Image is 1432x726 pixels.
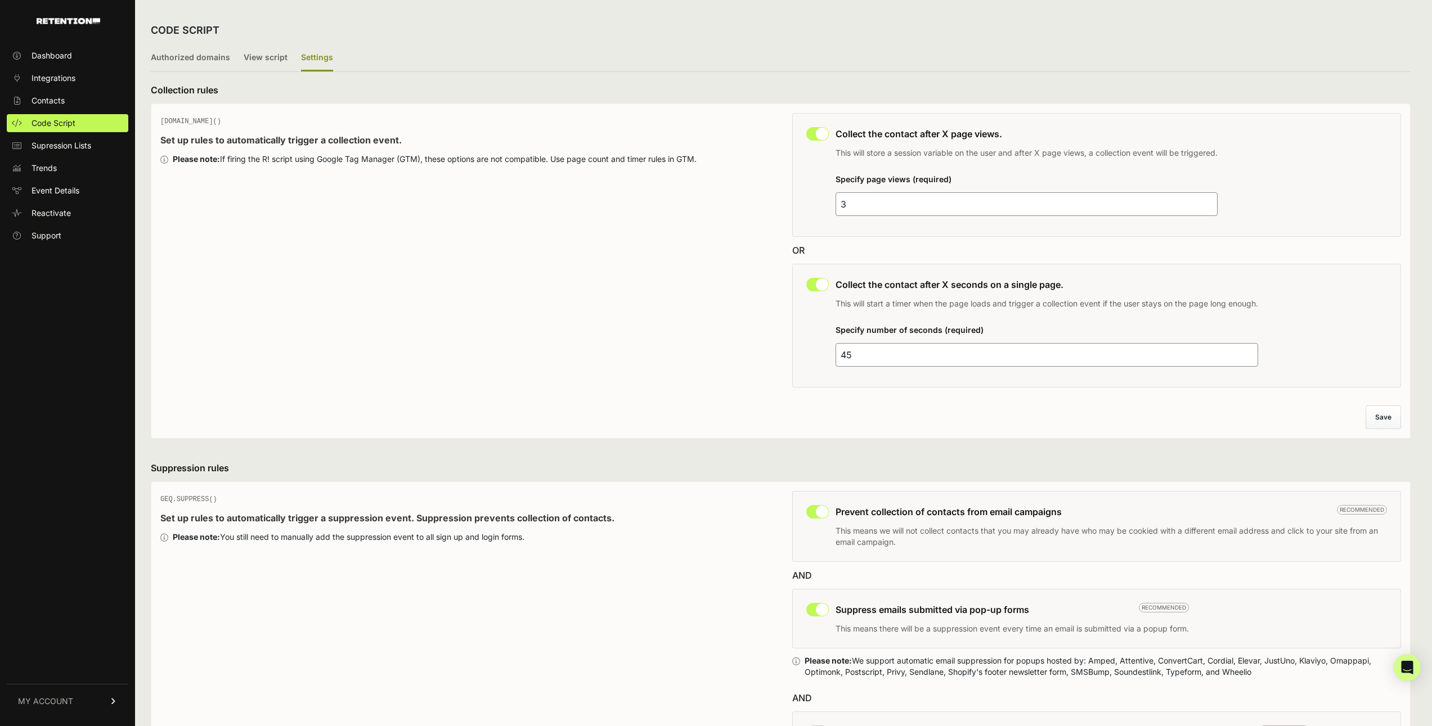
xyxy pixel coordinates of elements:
input: 25 [836,343,1258,367]
h3: Prevent collection of contacts from email campaigns [836,505,1388,518]
span: Recommended [1139,603,1189,612]
span: [DOMAIN_NAME]() [160,118,221,125]
div: Open Intercom Messenger [1394,654,1421,681]
span: Trends [32,163,57,174]
p: This means we will not collect contacts that you may already have who may be cookied with a diffe... [836,525,1388,548]
a: Event Details [7,182,128,200]
h3: Collection rules [151,83,1411,97]
a: Code Script [7,114,128,132]
strong: Please note: [805,656,852,665]
div: AND [792,569,1402,582]
p: This will store a session variable on the user and after X page views, a collection event will be... [836,147,1218,159]
h3: Collect the contact after X seconds on a single page. [836,278,1258,291]
a: Trends [7,159,128,177]
span: Event Details [32,185,79,196]
a: Reactivate [7,204,128,222]
div: You still need to manually add the suppression event to all sign up and login forms. [173,531,524,543]
h2: CODE SCRIPT [151,22,219,38]
div: OR [792,243,1402,257]
span: Support [32,230,61,241]
strong: Set up rules to automatically trigger a collection event. [160,134,402,146]
img: Retention.com [37,18,100,24]
div: AND [792,691,1402,705]
strong: Set up rules to automatically trigger a suppression event. Suppression prevents collection of con... [160,512,614,524]
label: Specify number of seconds (required) [836,325,984,335]
span: GEQ.SUPPRESS() [160,495,217,503]
div: We support automatic email suppression for popups hosted by: Amped, Attentive, ConvertCart, Cordi... [805,655,1402,678]
span: Code Script [32,118,75,129]
a: Supression Lists [7,137,128,155]
p: This will start a timer when the page loads and trigger a collection event if the user stays on t... [836,298,1258,309]
span: Supression Lists [32,140,91,151]
a: Support [7,227,128,245]
p: This means there will be a suppression event every time an email is submitted via a popup form. [836,623,1189,634]
span: Integrations [32,73,75,84]
span: Dashboard [32,50,72,61]
a: MY ACCOUNT [7,684,128,718]
label: View script [244,45,288,71]
label: Settings [301,45,333,71]
div: If firing the R! script using Google Tag Manager (GTM), these options are not compatible. Use pag... [173,154,697,165]
label: Specify page views (required) [836,174,951,184]
strong: Please note: [173,532,220,542]
span: MY ACCOUNT [18,696,73,707]
a: Dashboard [7,47,128,65]
strong: Please note: [173,154,220,164]
button: Save [1366,405,1401,429]
h3: Collect the contact after X page views. [836,127,1218,141]
input: 4 [836,192,1218,216]
a: Contacts [7,92,128,110]
h3: Suppression rules [151,461,1411,475]
label: Authorized domains [151,45,230,71]
a: Integrations [7,69,128,87]
span: Reactivate [32,208,71,219]
span: Contacts [32,95,65,106]
span: Recommended [1337,505,1387,515]
h3: Suppress emails submitted via pop-up forms [836,603,1189,616]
